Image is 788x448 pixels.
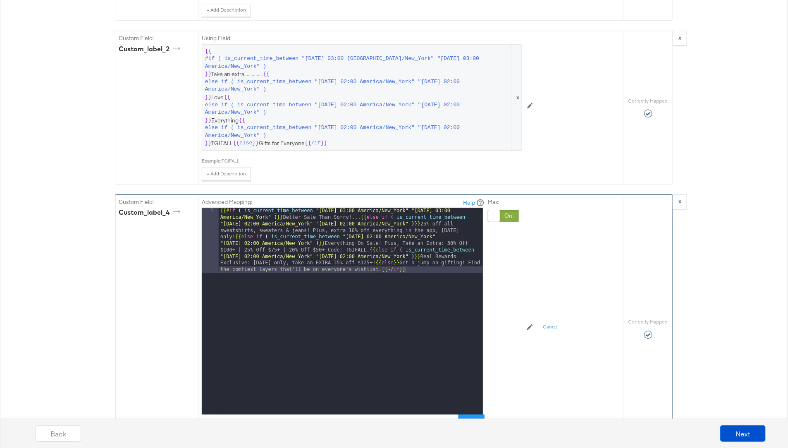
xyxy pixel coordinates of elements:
button: + Add Description [202,168,251,181]
span: }} [252,139,259,147]
label: Custom Field: [119,34,195,42]
div: Example: [202,158,222,164]
span: }} [205,139,212,147]
label: Correctly Mapped [628,319,668,325]
strong: x [678,197,681,205]
div: TGIFALL [222,158,522,164]
span: else if ( is_current_time_between "[DATE] 02:00 America/New_York" "[DATE] 02:00 America/New_York" ) [205,78,511,93]
span: {{ [239,117,246,125]
span: Take an extra............... Love Everything TGIFALL Gifts for Everyone [205,48,519,147]
span: {{ [305,139,311,147]
span: {{ [263,70,270,78]
span: {{ [224,93,231,101]
span: else if ( is_current_time_between "[DATE] 02:00 America/New_York" "[DATE] 02:00 America/New_York" ) [205,101,511,117]
button: + Add Description [202,4,251,17]
button: Cancel [538,321,564,334]
span: /if [311,139,321,147]
button: x [673,194,687,209]
span: else [239,139,252,147]
div: custom_label_2 [119,44,183,54]
label: Advanced Mapping: [202,198,252,206]
button: x [673,31,687,46]
span: x [512,45,522,150]
span: {{ [233,139,240,147]
span: #if ( is_current_time_between "[DATE] 03:00 [GEOGRAPHIC_DATA]/New_York" "[DATE] 03:00 America/New... [205,55,511,70]
span: }} [321,139,327,147]
div: 1 [202,208,219,273]
span: }} [205,70,212,78]
span: {{ [205,48,212,55]
button: Next [720,425,766,442]
label: Correctly Mapped [628,98,668,104]
a: Help [463,199,475,207]
span: }} [205,93,212,101]
label: Max: [488,198,519,206]
span: }} [205,117,212,125]
div: custom_label_4 [119,208,183,217]
span: else if ( is_current_time_between "[DATE] 02:00 America/New_York" "[DATE] 02:00 America/New_York" ) [205,124,511,139]
label: Using Field: [202,34,522,42]
label: Custom Field: [119,198,195,206]
strong: x [678,34,681,41]
button: Back [36,425,81,442]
